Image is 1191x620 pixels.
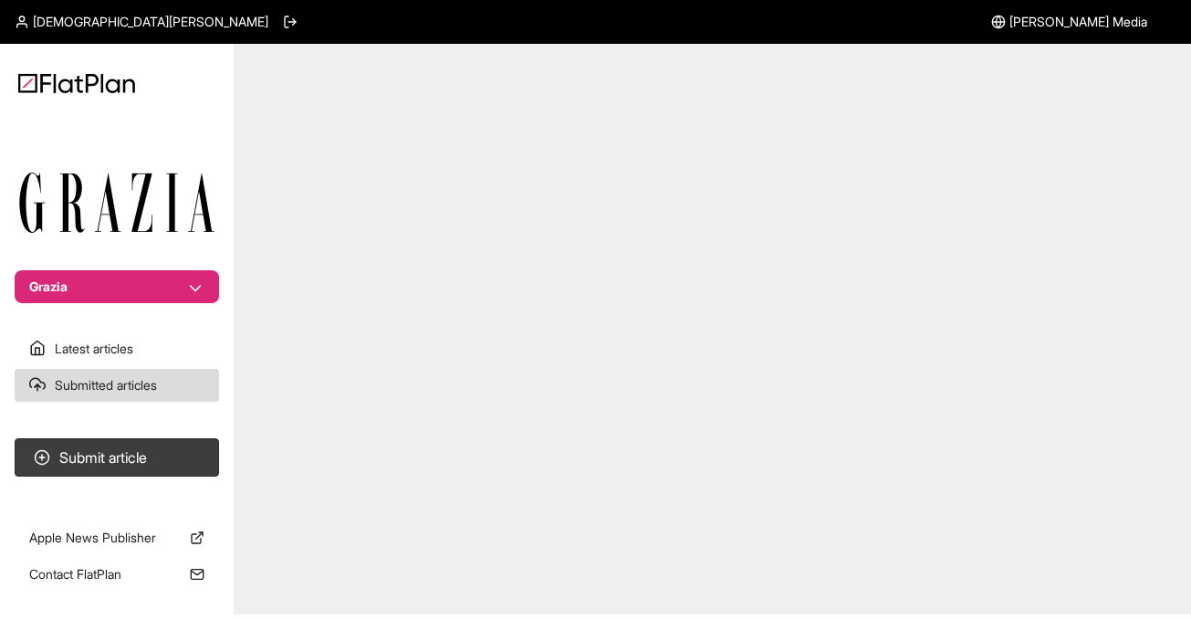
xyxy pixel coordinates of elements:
[15,270,219,303] button: Grazia
[15,369,219,402] a: Submitted articles
[15,521,219,554] a: Apple News Publisher
[18,73,135,93] img: Logo
[15,13,268,31] a: [DEMOGRAPHIC_DATA][PERSON_NAME]
[1009,13,1147,31] span: [PERSON_NAME] Media
[15,558,219,591] a: Contact FlatPlan
[15,438,219,477] button: Submit article
[15,332,219,365] a: Latest articles
[33,13,268,31] span: [DEMOGRAPHIC_DATA][PERSON_NAME]
[18,172,215,234] img: Publication Logo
